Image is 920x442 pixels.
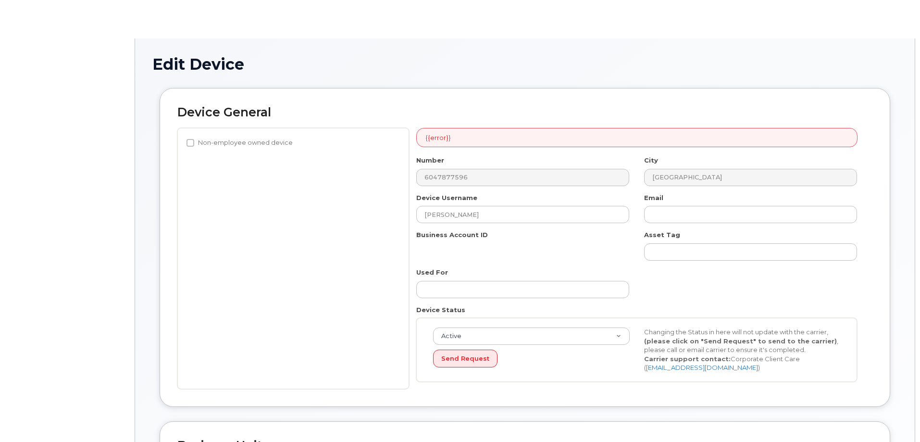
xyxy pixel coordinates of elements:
[644,156,658,165] label: City
[186,137,293,149] label: Non-employee owned device
[646,364,758,371] a: [EMAIL_ADDRESS][DOMAIN_NAME]
[416,128,858,148] div: {{error}}
[177,106,872,119] h2: Device General
[152,56,897,73] h1: Edit Device
[416,305,465,315] label: Device Status
[416,268,448,277] label: Used For
[644,355,731,363] strong: Carrier support contact:
[637,328,848,372] div: Changing the Status in here will not update with the carrier, , please call or email carrier to e...
[644,337,837,345] strong: (please click on "Send Request" to send to the carrier)
[416,193,477,202] label: Device Username
[416,156,444,165] label: Number
[433,350,497,367] button: Send Request
[186,139,194,147] input: Non-employee owned device
[644,193,663,202] label: Email
[644,230,680,240] label: Asset Tag
[416,230,488,240] label: Business Account ID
